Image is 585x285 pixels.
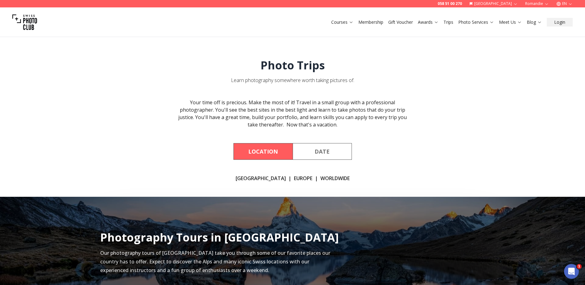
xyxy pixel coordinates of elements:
a: [GEOGRAPHIC_DATA] [236,175,286,182]
button: Meet Us [496,18,524,27]
a: Blog [527,19,542,25]
a: 058 51 00 270 [438,1,462,6]
button: Blog [524,18,544,27]
iframe: Intercom live chat [564,264,579,279]
h1: Photo Trips [261,59,325,72]
a: Worldwide [320,175,350,182]
span: Our photography tours of [GEOGRAPHIC_DATA] take you through some of our favorite places our count... [100,250,330,274]
img: Swiss photo club [12,10,37,35]
a: Europe [294,175,312,182]
div: Learn photography somewhere worth taking pictures of. [231,76,354,84]
button: Membership [356,18,386,27]
div: | | [236,175,350,182]
div: Osan [22,28,33,34]
a: Membership [358,19,383,25]
a: Photo Services [458,19,494,25]
button: By Location [233,143,293,160]
span: Home [14,208,27,212]
div: Close [108,2,119,14]
span: 1 [577,264,582,269]
a: Gift Voucher [388,19,413,25]
h1: Messages [46,3,79,13]
span: Help [57,208,67,212]
h2: Photography Tours in [GEOGRAPHIC_DATA] [100,231,339,244]
div: Course filter [233,143,352,160]
button: Messages [82,192,123,217]
div: • 6m ago [34,28,53,34]
button: Courses [329,18,356,27]
button: By Date [293,143,352,160]
button: Awards [415,18,441,27]
button: Ask a question [34,174,90,186]
button: Trips [441,18,456,27]
img: Profile image for Osan [7,22,19,34]
button: Photo Services [456,18,496,27]
a: Awards [418,19,439,25]
button: Login [547,18,573,27]
a: Meet Us [499,19,522,25]
button: Gift Voucher [386,18,415,27]
span: Messages [91,208,115,212]
a: Courses [331,19,353,25]
button: Help [41,192,82,217]
div: Your time off is precious. Make the most of it! Travel in a small group with a professional photo... [174,99,411,128]
a: Trips [443,19,453,25]
span: Hi 😀 Have a look around! Let us know if you have any questions. [22,22,180,27]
